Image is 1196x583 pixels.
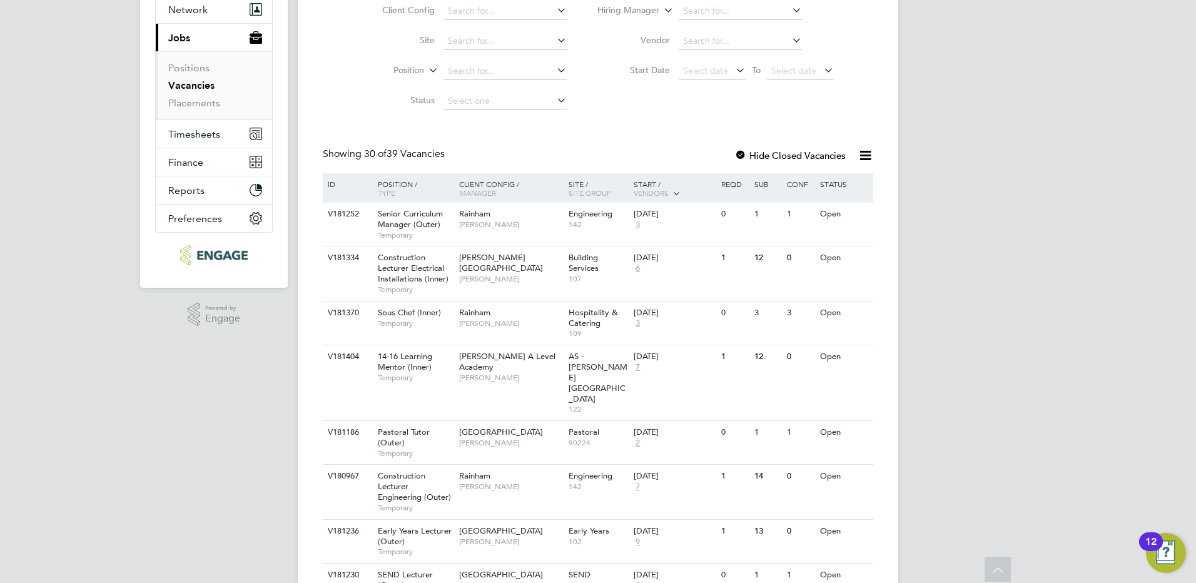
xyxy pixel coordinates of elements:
[569,525,609,536] span: Early Years
[817,520,871,543] div: Open
[352,64,424,77] label: Position
[168,97,220,109] a: Placements
[751,203,784,226] div: 1
[569,307,617,328] span: Hospitality & Catering
[569,328,628,338] span: 109
[443,93,567,110] input: Select one
[565,173,631,203] div: Site /
[751,465,784,488] div: 14
[156,120,272,148] button: Timesheets
[459,252,543,273] span: [PERSON_NAME][GEOGRAPHIC_DATA]
[325,421,368,444] div: V181186
[363,4,435,16] label: Client Config
[751,173,784,195] div: Sub
[325,173,368,195] div: ID
[817,465,871,488] div: Open
[156,51,272,119] div: Jobs
[205,313,240,324] span: Engage
[751,520,784,543] div: 13
[156,148,272,176] button: Finance
[168,128,220,140] span: Timesheets
[325,465,368,488] div: V180967
[1146,533,1186,573] button: Open Resource Center, 12 new notifications
[459,307,490,318] span: Rainham
[1145,542,1157,558] div: 12
[784,246,816,270] div: 0
[569,351,627,404] span: AS - [PERSON_NAME][GEOGRAPHIC_DATA]
[751,302,784,325] div: 3
[679,33,802,50] input: Search for...
[378,188,395,198] span: Type
[634,482,642,492] span: 7
[679,3,802,20] input: Search for...
[569,208,612,219] span: Engineering
[784,302,816,325] div: 3
[378,252,448,284] span: Construction Lecturer Electrical Installations (Inner)
[784,421,816,444] div: 1
[459,208,490,219] span: Rainham
[634,471,715,482] div: [DATE]
[569,482,628,492] span: 142
[634,570,715,580] div: [DATE]
[634,308,715,318] div: [DATE]
[325,302,368,325] div: V181370
[378,547,453,557] span: Temporary
[378,373,453,383] span: Temporary
[569,470,612,481] span: Engineering
[378,470,451,502] span: Construction Lecturer Engineering (Outer)
[771,65,816,76] span: Select date
[634,427,715,438] div: [DATE]
[378,230,453,240] span: Temporary
[784,465,816,488] div: 0
[569,188,611,198] span: Site Group
[368,173,456,203] div: Position /
[634,352,715,362] div: [DATE]
[569,427,599,437] span: Pastoral
[180,245,247,265] img: ncclondon-logo-retina.png
[459,569,543,580] span: [GEOGRAPHIC_DATA]
[168,185,205,196] span: Reports
[634,318,642,329] span: 3
[634,438,642,449] span: 2
[378,503,453,513] span: Temporary
[817,246,871,270] div: Open
[784,203,816,226] div: 1
[168,156,203,168] span: Finance
[363,34,435,46] label: Site
[569,274,628,284] span: 107
[459,274,562,284] span: [PERSON_NAME]
[168,32,190,44] span: Jobs
[718,421,751,444] div: 0
[459,351,555,372] span: [PERSON_NAME] A Level Academy
[459,438,562,448] span: [PERSON_NAME]
[459,470,490,481] span: Rainham
[718,203,751,226] div: 0
[459,188,496,198] span: Manager
[459,537,562,547] span: [PERSON_NAME]
[569,252,599,273] span: Building Services
[784,173,816,195] div: Conf
[378,449,453,459] span: Temporary
[631,173,718,205] div: Start /
[156,205,272,232] button: Preferences
[378,525,452,547] span: Early Years Lecturer (Outer)
[718,345,751,368] div: 1
[569,569,590,580] span: SEND
[378,318,453,328] span: Temporary
[634,209,715,220] div: [DATE]
[443,33,567,50] input: Search for...
[817,421,871,444] div: Open
[683,65,728,76] span: Select date
[634,526,715,537] div: [DATE]
[205,303,240,313] span: Powered by
[378,285,453,295] span: Temporary
[459,220,562,230] span: [PERSON_NAME]
[784,520,816,543] div: 0
[734,150,846,161] label: Hide Closed Vacancies
[378,307,441,318] span: Sous Chef (Inner)
[459,482,562,492] span: [PERSON_NAME]
[156,176,272,204] button: Reports
[378,208,443,230] span: Senior Curriculum Manager (Outer)
[378,427,430,448] span: Pastoral Tutor (Outer)
[325,520,368,543] div: V181236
